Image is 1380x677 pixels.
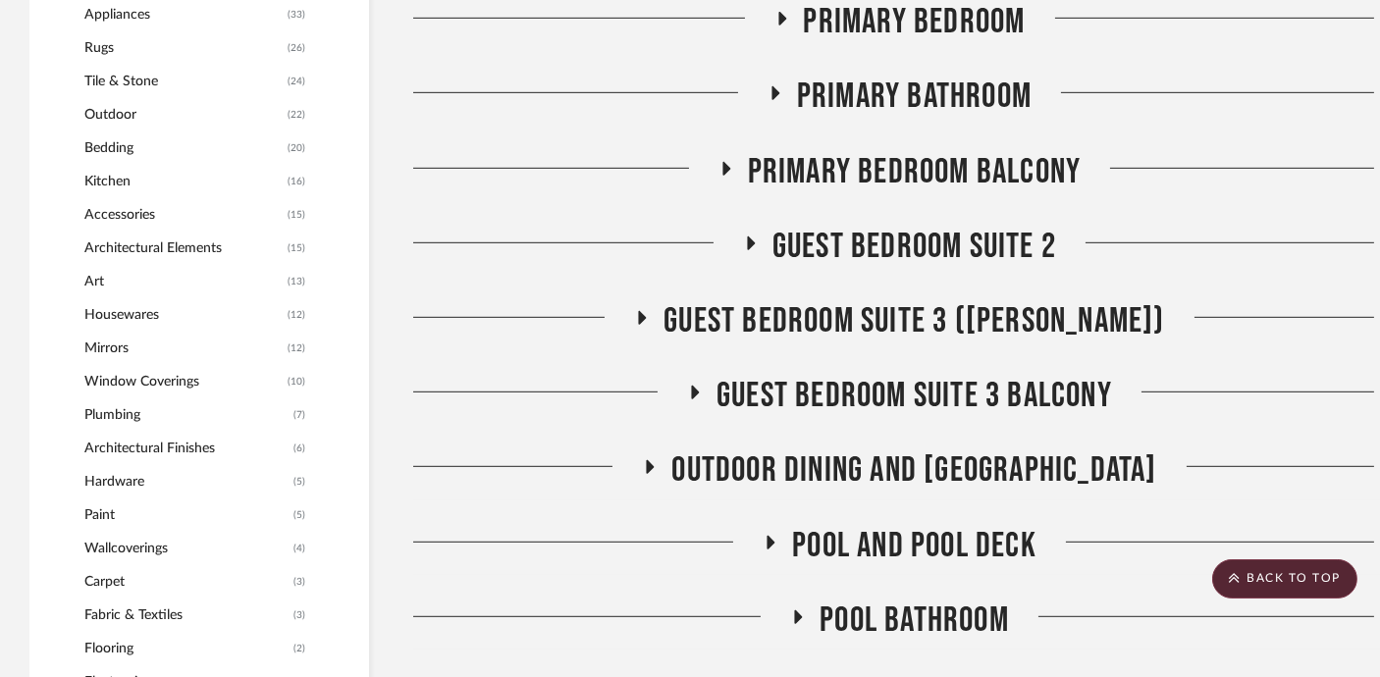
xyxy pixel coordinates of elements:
span: Kitchen [84,165,283,198]
span: Mirrors [84,332,283,365]
span: (3) [293,566,305,598]
span: (12) [288,333,305,364]
span: Flooring [84,632,289,665]
span: (26) [288,32,305,64]
span: Rugs [84,31,283,65]
span: Fabric & Textiles [84,599,289,632]
span: (4) [293,533,305,564]
span: (13) [288,266,305,297]
span: Architectural Finishes [84,432,289,465]
span: Accessories [84,198,283,232]
span: Wallcoverings [84,532,289,565]
span: Paint [84,498,289,532]
span: (2) [293,633,305,664]
span: Art [84,265,283,298]
span: (12) [288,299,305,331]
span: (24) [288,66,305,97]
span: Guest Bedroom Suite 2 [772,226,1056,268]
span: Window Coverings [84,365,283,398]
span: (20) [288,132,305,164]
span: Outdoor Dining and [GEOGRAPHIC_DATA] [671,449,1156,492]
span: Pool Bathroom [820,599,1009,642]
span: Tile & Stone [84,65,283,98]
span: Primary Bedroom [804,1,1026,43]
span: Primary Bathroom [797,76,1032,118]
span: Guest Bedroom Suite 3 Balcony [717,375,1112,417]
span: (15) [288,233,305,264]
span: Guest Bedroom Suite 3 ([PERSON_NAME]) [663,300,1164,342]
span: (5) [293,466,305,497]
span: Outdoor [84,98,283,131]
span: Hardware [84,465,289,498]
span: Architectural Elements [84,232,283,265]
span: (10) [288,366,305,397]
span: (15) [288,199,305,231]
span: (5) [293,499,305,531]
span: Bedding [84,131,283,165]
span: (7) [293,399,305,431]
span: Primary Bedroom Balcony [748,151,1082,193]
scroll-to-top-button: BACK TO TOP [1212,559,1357,599]
span: Housewares [84,298,283,332]
span: (6) [293,433,305,464]
span: Pool and Pool Deck [792,525,1036,567]
span: (3) [293,599,305,631]
span: (16) [288,166,305,197]
span: Carpet [84,565,289,599]
span: (22) [288,99,305,130]
span: Plumbing [84,398,289,432]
